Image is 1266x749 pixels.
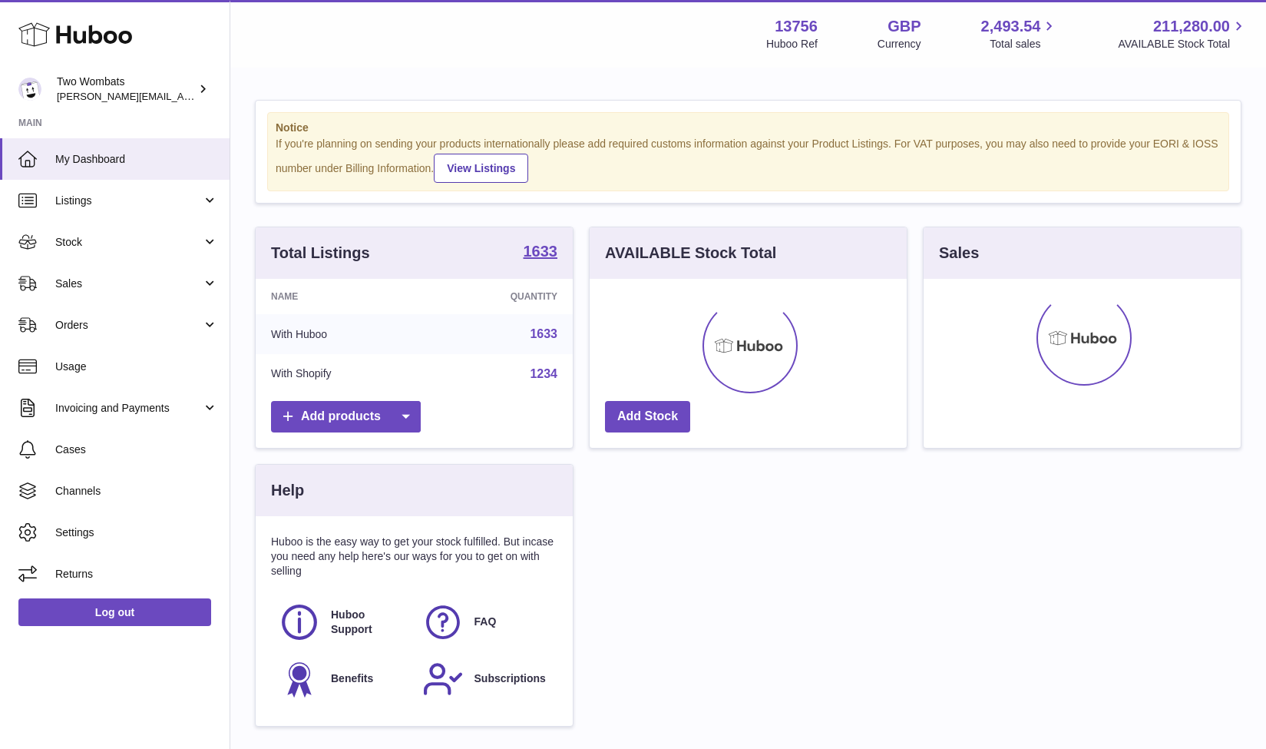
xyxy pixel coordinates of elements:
span: Benefits [331,671,373,686]
strong: 13756 [775,16,818,37]
a: 1234 [530,367,557,380]
span: 211,280.00 [1153,16,1230,37]
strong: 1633 [524,244,558,259]
div: Huboo Ref [766,37,818,51]
span: FAQ [474,615,497,629]
div: Two Wombats [57,75,195,104]
a: View Listings [434,154,528,183]
th: Quantity [427,279,573,314]
span: Usage [55,360,218,374]
span: Subscriptions [474,671,546,686]
span: Sales [55,277,202,291]
strong: GBP [888,16,921,37]
h3: Total Listings [271,243,370,263]
td: With Shopify [256,354,427,394]
a: Subscriptions [422,658,550,700]
h3: Help [271,480,304,501]
span: Total sales [990,37,1058,51]
div: Currency [878,37,921,51]
a: 2,493.54 Total sales [981,16,1059,51]
td: With Huboo [256,314,427,354]
span: My Dashboard [55,152,218,167]
span: AVAILABLE Stock Total [1118,37,1248,51]
span: Stock [55,235,202,250]
p: Huboo is the easy way to get your stock fulfilled. But incase you need any help here's our ways f... [271,535,557,578]
a: 1633 [530,327,557,340]
div: If you're planning on sending your products internationally please add required customs informati... [276,137,1221,183]
img: philip.carroll@twowombats.com [18,78,41,101]
span: Channels [55,484,218,499]
th: Name [256,279,427,314]
a: Log out [18,598,211,626]
h3: AVAILABLE Stock Total [605,243,776,263]
span: [PERSON_NAME][EMAIL_ADDRESS][PERSON_NAME][DOMAIN_NAME] [57,90,390,102]
span: Orders [55,318,202,333]
a: FAQ [422,602,550,643]
span: 2,493.54 [981,16,1041,37]
span: Settings [55,525,218,540]
a: 1633 [524,244,558,262]
span: Listings [55,194,202,208]
a: Benefits [279,658,407,700]
a: Add products [271,401,421,432]
strong: Notice [276,121,1221,135]
span: Cases [55,442,218,457]
span: Huboo Support [331,608,405,637]
h3: Sales [939,243,979,263]
span: Invoicing and Payments [55,401,202,416]
a: Huboo Support [279,602,407,643]
span: Returns [55,567,218,582]
a: Add Stock [605,401,690,432]
a: 211,280.00 AVAILABLE Stock Total [1118,16,1248,51]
